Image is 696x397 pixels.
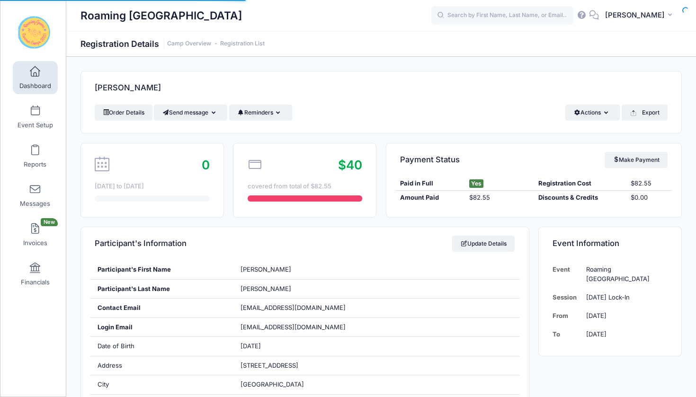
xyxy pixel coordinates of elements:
span: [STREET_ADDRESS] [241,362,298,369]
span: 0 [202,158,210,172]
div: covered from total of $82.55 [248,182,362,191]
span: Yes [469,179,483,188]
input: Search by First Name, Last Name, or Email... [431,6,573,25]
div: Contact Email [90,299,233,318]
div: $0.00 [626,193,672,203]
h1: Registration Details [80,39,265,49]
a: Update Details [452,236,515,252]
span: Financials [21,278,50,286]
td: To [553,325,581,344]
span: Event Setup [18,121,53,129]
h4: [PERSON_NAME] [95,75,161,102]
a: Event Setup [13,100,58,133]
span: Messages [20,200,50,208]
a: Order Details [95,105,152,121]
div: $82.55 [464,193,534,203]
div: City [90,375,233,394]
span: [PERSON_NAME] [241,285,291,292]
span: Dashboard [19,82,51,90]
td: Roaming [GEOGRAPHIC_DATA] [581,260,668,288]
td: [DATE] [581,307,668,325]
span: [PERSON_NAME] [605,10,665,20]
button: Export [622,105,668,121]
span: Reports [24,160,46,168]
span: [DATE] [241,342,261,350]
button: Send message [154,105,227,121]
a: Registration List [220,40,265,47]
div: Address [90,356,233,375]
a: Financials [13,257,58,291]
span: [GEOGRAPHIC_DATA] [241,380,304,388]
a: Dashboard [13,61,58,94]
td: [DATE] Lock-In [581,288,668,307]
div: Amount Paid [395,193,464,203]
td: From [553,307,581,325]
button: Reminders [229,105,292,121]
div: Participant's First Name [90,260,233,279]
a: Camp Overview [167,40,211,47]
td: Event [553,260,581,288]
span: New [41,218,58,226]
button: [PERSON_NAME] [599,5,682,26]
div: Date of Birth [90,337,233,356]
a: Reports [13,140,58,173]
img: Roaming Gnome Theatre [16,15,52,50]
td: Session [553,288,581,307]
button: Actions [565,105,620,121]
h4: Event Information [553,230,619,257]
h4: Participant's Information [95,230,187,257]
span: [PERSON_NAME] [241,265,291,273]
a: InvoicesNew [13,218,58,251]
a: Make Payment [605,152,668,168]
div: Paid in Full [395,179,464,188]
span: [EMAIL_ADDRESS][DOMAIN_NAME] [241,304,346,311]
td: [DATE] [581,325,668,344]
span: [EMAIL_ADDRESS][DOMAIN_NAME] [241,323,359,332]
div: Registration Cost [534,179,626,188]
div: $82.55 [626,179,672,188]
div: Login Email [90,318,233,337]
h4: Payment Status [400,146,460,173]
div: Participant's Last Name [90,280,233,299]
div: [DATE] to [DATE] [95,182,209,191]
span: Invoices [23,239,47,247]
span: $40 [338,158,362,172]
a: Messages [13,179,58,212]
a: Roaming Gnome Theatre [0,10,67,55]
h1: Roaming [GEOGRAPHIC_DATA] [80,5,242,26]
div: Discounts & Credits [534,193,626,203]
